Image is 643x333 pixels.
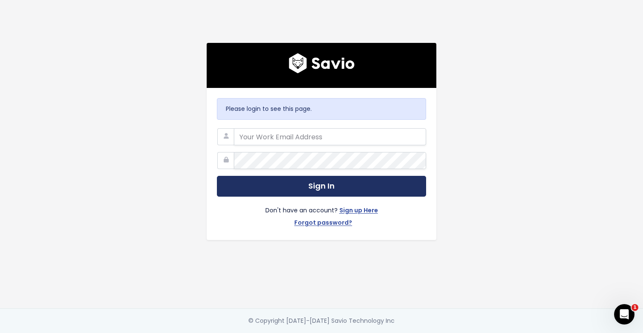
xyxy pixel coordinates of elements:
p: Please login to see this page. [226,104,417,114]
div: Don't have an account? [217,197,426,230]
a: Sign up Here [339,205,378,217]
div: © Copyright [DATE]-[DATE] Savio Technology Inc [248,316,395,326]
img: logo600x187.a314fd40982d.png [289,53,355,73]
a: Forgot password? [294,217,352,230]
button: Sign In [217,176,426,197]
span: 1 [632,304,638,311]
iframe: Intercom live chat [614,304,634,325]
input: Your Work Email Address [234,128,426,145]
